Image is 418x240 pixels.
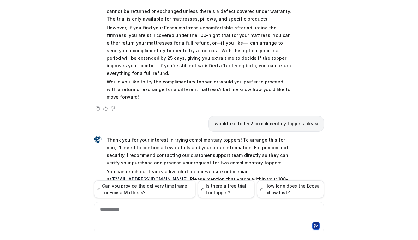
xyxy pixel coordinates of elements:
[94,136,102,143] img: Widget
[107,78,291,101] p: Would you like to try the complimentary topper, or would you prefer to proceed with a return or e...
[111,176,188,182] a: [EMAIL_ADDRESS][DOMAIN_NAME]
[107,168,291,206] p: You can reach our team via live chat on our website or by email at . Please mention that you’re w...
[107,136,291,167] p: Thank you for your interest in trying complimentary toppers! To arrange this for you, I’ll need t...
[212,120,320,127] p: I would like to try 2 complimentary toppers please
[257,180,324,198] button: How long does the Ecosa pillow last?
[107,24,291,77] p: However, if you find your Ecosa mattress uncomfortable after adjusting the firmness, you are stil...
[198,180,254,198] button: Is there a free trial for topper?
[94,180,195,198] button: Can you provide the delivery timeframe for Ecosa Mattress?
